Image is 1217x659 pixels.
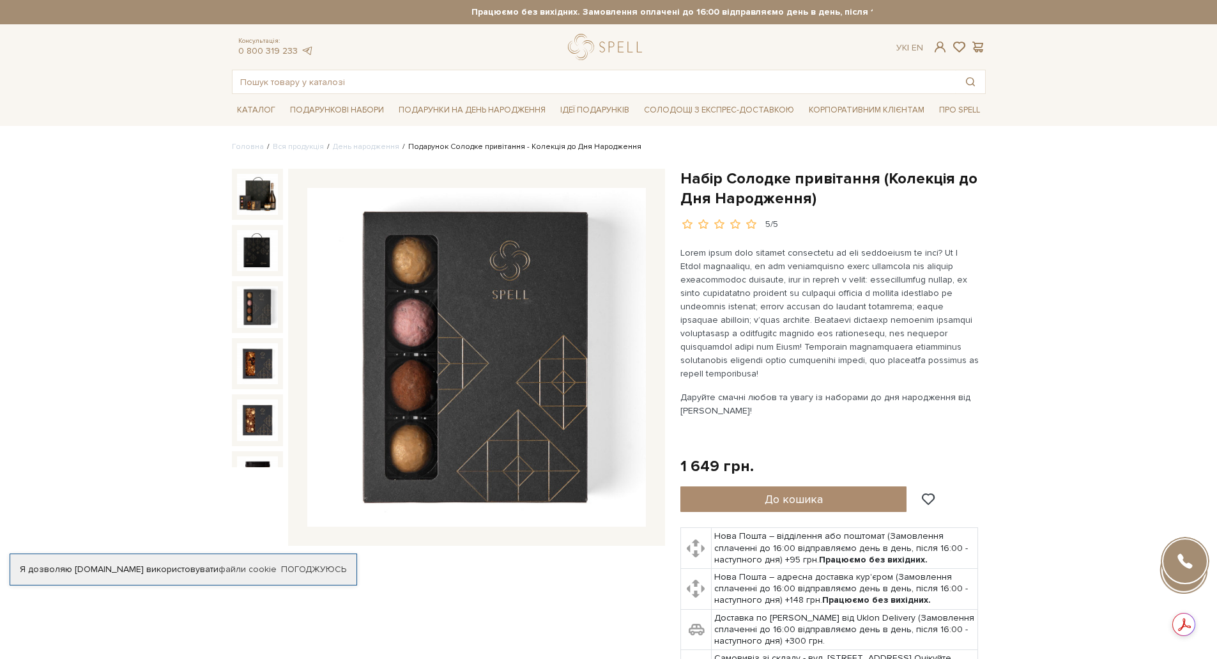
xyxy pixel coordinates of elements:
td: Нова Пошта – відділення або поштомат (Замовлення сплаченні до 16:00 відправляємо день в день, піс... [712,528,978,569]
a: telegram [301,45,314,56]
p: Lorem ipsum dolo sitamet consectetu ad eli seddoeiusm te inci? Ut l Etdol magnaaliqu, en adm veni... [680,246,980,380]
span: Про Spell [934,100,985,120]
span: До кошика [765,492,823,506]
a: Вся продукція [273,142,324,151]
li: Подарунок Солодке привітання - Колекція до Дня Народження [399,141,641,153]
a: En [912,42,923,53]
img: Набір Солодке привітання (Колекція до Дня Народження) [237,230,278,271]
a: Головна [232,142,264,151]
img: Набір Солодке привітання (Колекція до Дня Народження) [237,174,278,215]
img: Набір Солодке привітання (Колекція до Дня Народження) [237,399,278,440]
div: 5/5 [765,219,778,231]
button: Пошук товару у каталозі [956,70,985,93]
strong: Працюємо без вихідних. Замовлення оплачені до 16:00 відправляємо день в день, після 16:00 - насту... [345,6,1099,18]
span: Подарунки на День народження [394,100,551,120]
div: 1 649 грн. [680,456,754,476]
a: 0 800 319 233 [238,45,298,56]
a: logo [568,34,648,60]
b: Працюємо без вихідних. [822,594,931,605]
b: Працюємо без вихідних. [819,554,928,565]
div: Ук [896,42,923,54]
span: Ідеї подарунків [555,100,634,120]
p: Даруйте смачні любов та увагу із наборами до дня народження від [PERSON_NAME]! [680,391,980,417]
span: Каталог [232,100,280,120]
span: Подарункові набори [285,100,389,120]
input: Пошук товару у каталозі [233,70,956,93]
td: Доставка по [PERSON_NAME] від Uklon Delivery (Замовлення сплаченні до 16:00 відправляємо день в д... [712,609,978,650]
img: Набір Солодке привітання (Колекція до Дня Народження) [237,343,278,384]
td: Нова Пошта – адресна доставка кур'єром (Замовлення сплаченні до 16:00 відправляємо день в день, п... [712,569,978,610]
h1: Набір Солодке привітання (Колекція до Дня Народження) [680,169,986,208]
a: Погоджуюсь [281,564,346,575]
span: Консультація: [238,37,314,45]
img: Набір Солодке привітання (Колекція до Дня Народження) [237,456,278,497]
button: До кошика [680,486,907,512]
a: Солодощі з експрес-доставкою [639,99,799,121]
span: | [907,42,909,53]
img: Набір Солодке привітання (Колекція до Дня Народження) [237,286,278,327]
div: Я дозволяю [DOMAIN_NAME] використовувати [10,564,356,575]
img: Набір Солодке привітання (Колекція до Дня Народження) [307,188,646,527]
a: Корпоративним клієнтам [804,99,930,121]
a: День народження [333,142,399,151]
a: файли cookie [218,564,277,575]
